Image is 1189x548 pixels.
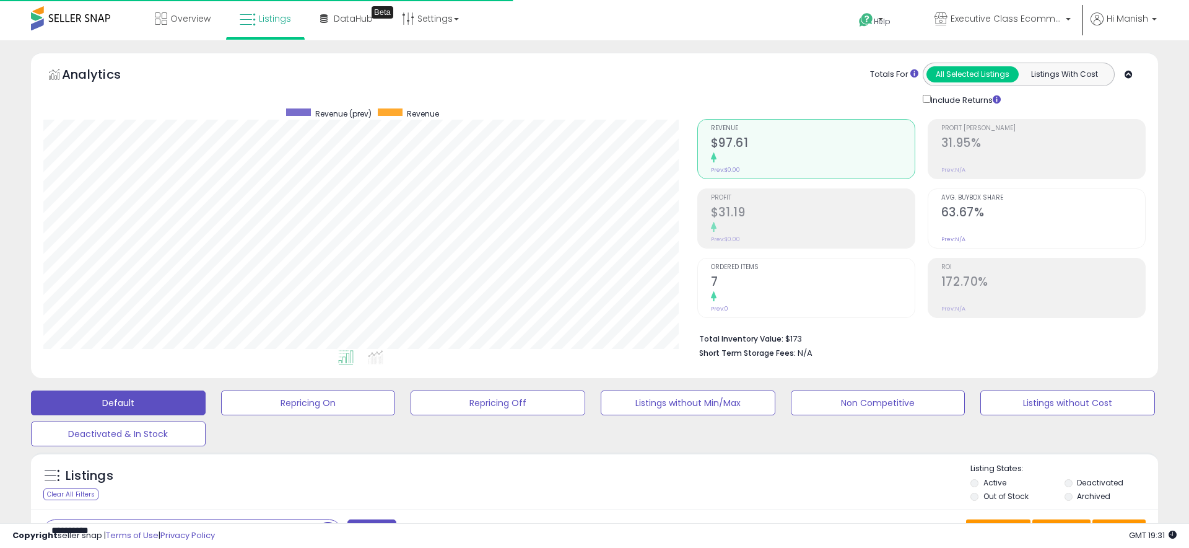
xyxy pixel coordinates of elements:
span: Executive Class Ecommerce Inc [951,12,1062,25]
span: Listings [259,12,291,25]
small: Prev: 0 [711,305,728,312]
span: Hi Manish [1107,12,1148,25]
span: Avg. Buybox Share [941,195,1145,201]
i: Get Help [858,12,874,28]
a: Help [849,3,915,40]
small: Prev: N/A [941,305,965,312]
button: Actions [1092,519,1146,541]
div: Include Returns [913,92,1016,107]
span: Revenue [407,108,439,119]
label: Out of Stock [983,491,1029,502]
small: Prev: $0.00 [711,236,740,243]
div: seller snap | | [12,530,215,542]
button: Repricing On [221,391,396,415]
small: Prev: N/A [941,166,965,174]
small: Prev: N/A [941,236,965,243]
li: $173 [699,330,1136,345]
span: Help [874,16,891,27]
button: Deactivated & In Stock [31,422,206,446]
p: Listing States: [970,463,1157,475]
small: Prev: $0.00 [711,166,740,174]
button: All Selected Listings [926,66,1019,82]
button: Repricing Off [411,391,585,415]
button: Filters [347,519,396,541]
strong: Copyright [12,529,58,541]
h2: 7 [711,275,915,291]
h2: 63.67% [941,205,1145,222]
span: Ordered Items [711,264,915,271]
span: Overview [170,12,211,25]
label: Active [983,477,1006,488]
h2: 31.95% [941,136,1145,152]
span: Revenue [711,125,915,132]
h5: Listings [66,467,113,485]
button: Listings With Cost [1018,66,1110,82]
div: Tooltip anchor [372,6,393,19]
a: Hi Manish [1091,12,1157,40]
span: ROI [941,264,1145,271]
b: Short Term Storage Fees: [699,348,796,358]
div: Clear All Filters [43,488,98,500]
label: Deactivated [1077,477,1123,488]
button: Listings without Cost [980,391,1155,415]
button: Non Competitive [791,391,965,415]
h2: 172.70% [941,275,1145,291]
span: DataHub [334,12,373,25]
span: 2025-10-12 19:31 GMT [1129,529,1177,541]
label: Archived [1077,491,1110,502]
h5: Analytics [62,66,145,86]
h2: $31.19 [711,205,915,222]
div: Totals For [870,69,918,81]
button: Default [31,391,206,415]
span: Profit [711,195,915,201]
button: Listings without Min/Max [601,391,775,415]
h2: $97.61 [711,136,915,152]
span: Profit [PERSON_NAME] [941,125,1145,132]
b: Total Inventory Value: [699,334,783,344]
button: Save View [966,519,1030,541]
button: Columns [1032,519,1091,541]
span: N/A [798,347,812,359]
span: Revenue (prev) [315,108,372,119]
